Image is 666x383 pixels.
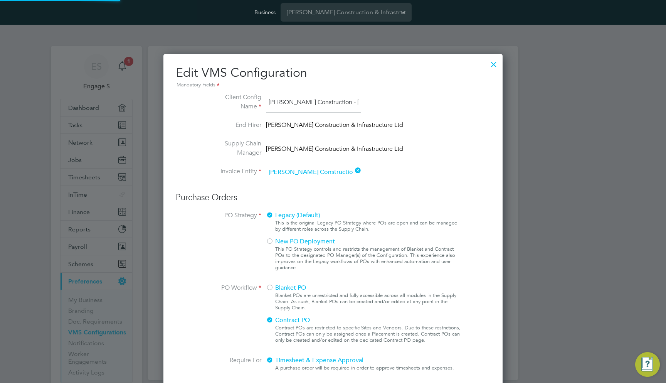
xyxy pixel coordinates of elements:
span: Contract PO [266,316,310,324]
label: Client Config Name [203,93,261,111]
label: Supply Chain Manager [203,139,261,157]
label: Business [254,9,276,16]
span: Timesheet & Expense Approval [266,356,363,364]
span: Legacy (Default) [266,211,320,219]
span: Blanket PO [266,284,306,292]
label: PO Strategy [203,211,261,274]
input: Search for... [266,167,361,178]
div: Blanket POs are unrestricted and fully accessible across all modules in the Supply Chain. As such... [275,292,462,311]
label: End Hirer [203,120,261,130]
div: A purchase order will be required in order to approve timesheets and expenses. [275,365,462,371]
h2: Edit VMS Configuration [176,65,490,89]
label: Invoice Entity [203,167,261,177]
span: New PO Deployment [266,238,335,245]
button: Engage Resource Center [635,352,660,377]
div: Mandatory Fields [176,81,490,89]
div: This is the original Legacy PO Strategy where POs are open and can be managed by different roles ... [275,220,462,232]
label: PO Workflow [203,283,261,346]
div: Contract POs are restricted to specific Sites and Vendors. Due to these restrictions, Contract PO... [275,325,462,343]
label: Require For [203,356,261,374]
h3: Purchase Orders [176,192,490,203]
span: [PERSON_NAME] Construction & Infrastructure Ltd [266,144,403,154]
span: [PERSON_NAME] Construction & Infrastructure Ltd [266,120,403,131]
div: This PO Strategy controls and restricts the management of Blanket and Contract POs to the designa... [275,246,462,271]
